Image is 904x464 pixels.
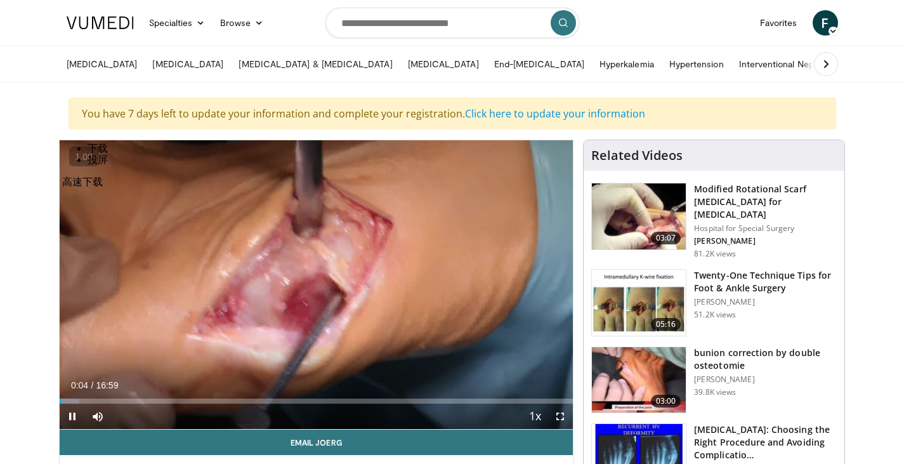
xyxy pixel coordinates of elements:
[400,51,487,77] a: [MEDICAL_DATA]
[88,154,108,165] span: 投屏
[145,51,231,77] a: [MEDICAL_DATA]
[813,10,838,36] a: F
[547,404,573,429] button: Fullscreen
[662,51,731,77] a: Hypertension
[60,140,573,430] video-js: Video Player
[67,17,134,29] img: VuMedi Logo
[60,430,573,455] a: Email Joerg
[91,380,94,390] span: /
[694,387,736,397] p: 39.8K views
[694,223,837,234] p: Hospital for Special Surgery
[752,10,805,36] a: Favorites
[651,232,681,244] span: 03:07
[591,269,837,336] a: 05:16 Twenty-One Technique Tips for Foot & Ankle Surgery [PERSON_NAME] 51.2K views
[694,249,736,259] p: 81.2K views
[487,51,592,77] a: End-[MEDICAL_DATA]
[694,183,837,221] h3: Modified Rotational Scarf [MEDICAL_DATA] for [MEDICAL_DATA]
[694,347,837,372] h3: bunion correction by double osteotomie
[694,375,837,385] p: [PERSON_NAME]
[591,148,683,163] h4: Related Videos
[71,380,88,390] span: 0:04
[59,51,145,77] a: [MEDICAL_DATA]
[592,51,662,77] a: Hyperkalemia
[231,51,400,77] a: [MEDICAL_DATA] & [MEDICAL_DATA]
[591,183,837,259] a: 03:07 Modified Rotational Scarf [MEDICAL_DATA] for [MEDICAL_DATA] Hospital for Special Surgery [P...
[592,347,686,413] img: 294729_0000_1.png.150x105_q85_crop-smart_upscale.jpg
[60,399,573,404] div: Progress Bar
[141,10,213,36] a: Specialties
[522,404,547,429] button: Playback Rate
[651,318,681,331] span: 05:16
[592,183,686,249] img: Scarf_Osteotomy_100005158_3.jpg.150x105_q85_crop-smart_upscale.jpg
[69,98,836,129] div: You have 7 days left to update your information and complete your registration.
[694,297,837,307] p: [PERSON_NAME]
[60,404,85,429] button: Pause
[731,51,852,77] a: Interventional Nephrology
[651,395,681,408] span: 03:00
[694,236,837,246] p: [PERSON_NAME]
[694,269,837,295] h3: Twenty-One Technique Tips for Foot & Ankle Surgery
[465,107,645,121] a: Click here to update your information
[694,423,837,461] h3: [MEDICAL_DATA]: Choosing the Right Procedure and Avoiding Complicatio…
[85,404,110,429] button: Mute
[213,10,271,36] a: Browse
[592,270,686,336] img: 6702e58c-22b3-47ce-9497-b1c0ae175c4c.150x105_q85_crop-smart_upscale.jpg
[62,176,103,187] span: 高速下载
[88,143,108,154] span: 下载
[694,310,736,320] p: 51.2K views
[591,347,837,414] a: 03:00 bunion correction by double osteotomie [PERSON_NAME] 39.8K views
[96,380,118,390] span: 16:59
[325,8,579,38] input: Search topics, interventions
